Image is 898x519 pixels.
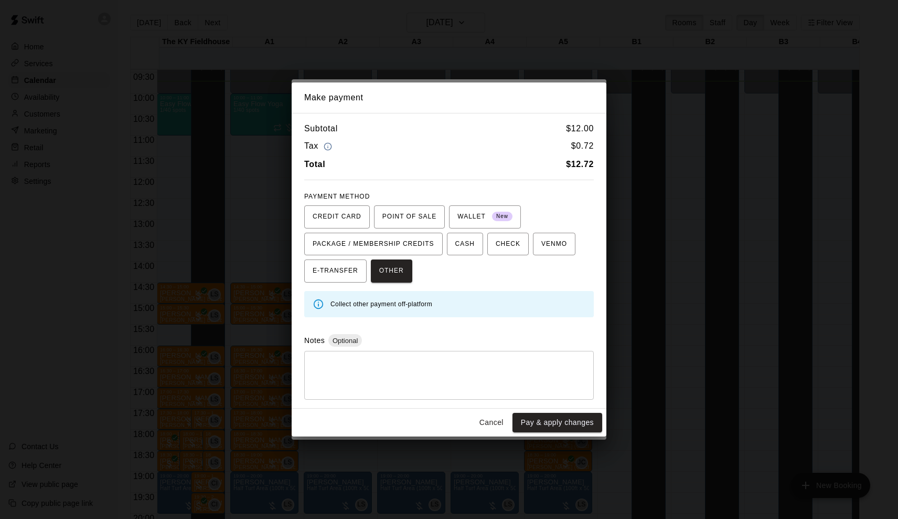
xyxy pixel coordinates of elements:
[447,233,483,256] button: CASH
[512,413,602,432] button: Pay & apply changes
[304,160,325,169] b: Total
[304,259,367,283] button: E-TRANSFER
[566,160,594,169] b: $ 12.72
[374,205,445,229] button: POINT OF SALE
[304,139,335,153] h6: Tax
[379,263,404,279] span: OTHER
[382,209,436,225] span: POINT OF SALE
[449,205,521,229] button: WALLET New
[313,263,358,279] span: E-TRANSFER
[566,122,594,136] h6: $ 12.00
[313,236,434,253] span: PACKAGE / MEMBERSHIP CREDITS
[571,139,594,153] h6: $ 0.72
[496,236,520,253] span: CHECK
[313,209,361,225] span: CREDIT CARD
[533,233,575,256] button: VENMO
[492,210,512,224] span: New
[304,122,338,136] h6: Subtotal
[371,259,412,283] button: OTHER
[541,236,567,253] span: VENMO
[475,413,508,432] button: Cancel
[330,300,432,308] span: Collect other payment off-platform
[304,336,325,345] label: Notes
[304,205,370,229] button: CREDIT CARD
[328,337,362,345] span: Optional
[304,233,443,256] button: PACKAGE / MEMBERSHIP CREDITS
[304,193,370,200] span: PAYMENT METHOD
[487,233,529,256] button: CHECK
[455,236,475,253] span: CASH
[292,82,606,113] h2: Make payment
[457,209,512,225] span: WALLET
